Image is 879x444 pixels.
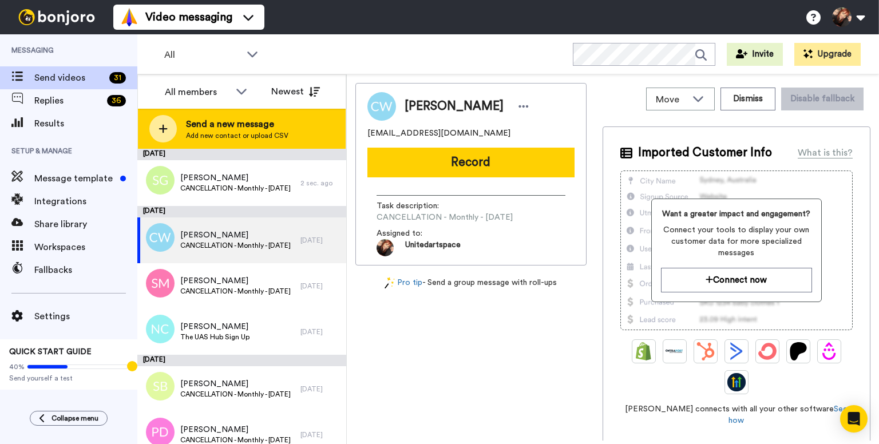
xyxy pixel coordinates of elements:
button: Collapse menu [30,411,108,426]
span: Results [34,117,137,130]
img: ActiveCampaign [727,342,746,360]
span: CANCELLATION - Monthly - [DATE] [180,241,291,250]
div: [DATE] [137,149,346,160]
button: Record [367,148,575,177]
div: [DATE] [300,236,340,245]
div: All members [165,85,230,99]
span: [PERSON_NAME] [180,424,291,435]
span: The UAS Hub Sign Up [180,332,250,342]
div: [DATE] [300,282,340,291]
img: Hubspot [696,342,715,360]
button: Disable fallback [781,88,864,110]
span: Assigned to: [377,228,457,239]
span: CANCELLATION - Monthly - [DATE] [180,287,291,296]
div: 2 sec. ago [300,179,340,188]
span: Move [656,93,687,106]
div: [DATE] [137,355,346,366]
div: Open Intercom Messenger [840,405,868,433]
span: Send a new message [186,117,288,131]
img: Ontraport [666,342,684,360]
img: GoHighLevel [727,373,746,391]
span: Integrations [34,195,137,208]
span: [PERSON_NAME] [180,378,291,390]
span: Replies [34,94,102,108]
span: QUICK START GUIDE [9,348,92,356]
span: Unitedartspace [405,239,461,256]
img: magic-wand.svg [385,277,395,289]
span: [PERSON_NAME] [180,275,291,287]
span: All [164,48,241,62]
img: sm.png [146,269,175,298]
button: Connect now [661,268,812,292]
img: sb.png [146,372,175,401]
span: Want a greater impact and engagement? [661,208,812,220]
div: 31 [109,72,126,84]
div: - Send a group message with roll-ups [355,277,587,289]
img: vm-color.svg [120,8,138,26]
span: Settings [34,310,137,323]
div: [DATE] [300,384,340,394]
span: [PERSON_NAME] [180,321,250,332]
img: Drip [820,342,838,360]
span: Send videos [34,71,105,85]
div: What is this? [798,146,853,160]
span: Task description : [377,200,457,212]
span: [PERSON_NAME] [180,172,291,184]
img: sg.png [146,166,175,195]
span: Share library [34,217,137,231]
span: Video messaging [145,9,232,25]
span: [PERSON_NAME] connects with all your other software [620,403,853,426]
a: Pro tip [385,277,422,289]
button: Dismiss [720,88,775,110]
img: nc.png [146,315,175,343]
span: [PERSON_NAME] [180,229,291,241]
span: Message template [34,172,116,185]
span: [EMAIL_ADDRESS][DOMAIN_NAME] [367,128,510,139]
span: Connect your tools to display your own customer data for more specialized messages [661,224,812,259]
span: CANCELLATION - Monthly - [DATE] [377,212,513,223]
div: [DATE] [300,327,340,336]
div: 36 [107,95,126,106]
span: 40% [9,362,25,371]
button: Upgrade [794,43,861,66]
button: Invite [727,43,783,66]
div: [DATE] [137,206,346,217]
span: CANCELLATION - Monthly - [DATE] [180,184,291,193]
div: [DATE] [300,430,340,439]
button: Newest [263,80,328,103]
img: e9f9ed0f-c7f5-4795-a7d8-e56d8a83c84a-1579645839.jpg [377,239,394,256]
span: [PERSON_NAME] [405,98,504,115]
img: Shopify [635,342,653,360]
img: ConvertKit [758,342,777,360]
img: Patreon [789,342,807,360]
img: cw.png [146,223,175,252]
span: Workspaces [34,240,137,254]
img: Image of Connie Wyse [367,92,396,121]
span: Send yourself a test [9,374,128,383]
span: Fallbacks [34,263,137,277]
span: CANCELLATION - Monthly - [DATE] [180,390,291,399]
img: bj-logo-header-white.svg [14,9,100,25]
span: Add new contact or upload CSV [186,131,288,140]
div: Tooltip anchor [127,361,137,371]
span: Imported Customer Info [638,144,772,161]
span: Collapse menu [52,414,98,423]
